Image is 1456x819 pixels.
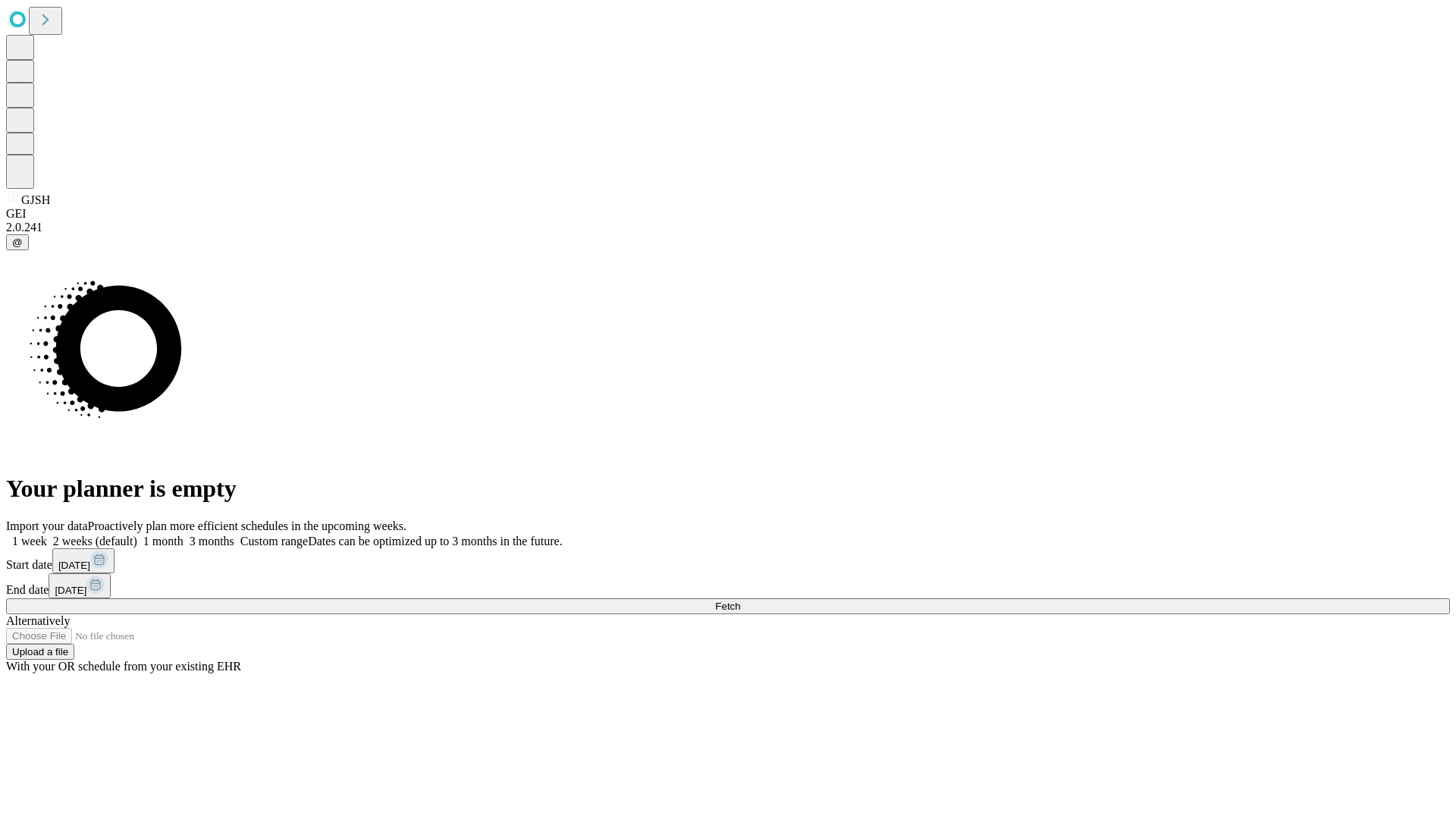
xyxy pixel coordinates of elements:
span: Alternatively [6,614,70,627]
h1: Your planner is empty [6,475,1450,503]
span: Proactively plan more efficient schedules in the upcoming weeks. [88,519,406,532]
div: End date [6,573,1450,598]
button: @ [6,234,29,250]
span: 1 week [12,535,47,548]
span: Fetch [715,601,740,612]
span: [DATE] [55,585,86,596]
span: @ [12,237,23,248]
span: [DATE] [58,560,90,571]
button: [DATE] [49,573,111,598]
span: Import your data [6,519,88,532]
div: GEI [6,207,1450,221]
span: Dates can be optimized up to 3 months in the future. [308,535,562,548]
span: Custom range [240,535,308,548]
button: [DATE] [52,548,115,573]
button: Upload a file [6,644,74,660]
span: GJSH [21,193,50,206]
button: Fetch [6,598,1450,614]
span: With your OR schedule from your existing EHR [6,660,241,673]
span: 2 weeks (default) [53,535,137,548]
div: 2.0.241 [6,221,1450,234]
span: 1 month [143,535,184,548]
div: Start date [6,548,1450,573]
span: 3 months [190,535,234,548]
